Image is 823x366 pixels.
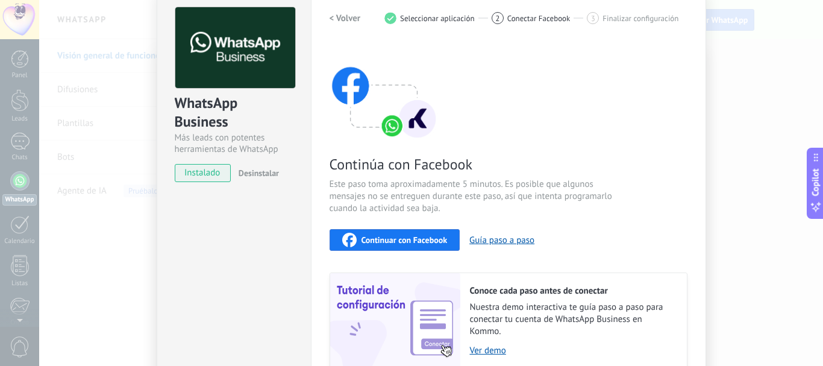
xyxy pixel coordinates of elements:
[469,235,534,246] button: Guía paso a paso
[400,14,475,23] span: Seleccionar aplicación
[330,178,616,215] span: Este paso toma aproximadamente 5 minutos. Es posible que algunos mensajes no se entreguen durante...
[810,168,822,196] span: Copilot
[330,7,361,29] button: < Volver
[330,43,438,140] img: connect with facebook
[470,301,675,338] span: Nuestra demo interactiva te guía paso a paso para conectar tu cuenta de WhatsApp Business en Kommo.
[507,14,571,23] span: Conectar Facebook
[470,285,675,297] h2: Conoce cada paso antes de conectar
[330,13,361,24] h2: < Volver
[175,7,295,89] img: logo_main.png
[591,13,595,24] span: 3
[175,164,230,182] span: instalado
[361,236,448,244] span: Continuar con Facebook
[175,132,293,155] div: Más leads con potentes herramientas de WhatsApp
[234,164,279,182] button: Desinstalar
[330,155,616,174] span: Continúa con Facebook
[330,229,460,251] button: Continuar con Facebook
[602,14,678,23] span: Finalizar configuración
[470,345,675,356] a: Ver demo
[495,13,499,24] span: 2
[175,93,293,132] div: WhatsApp Business
[239,168,279,178] span: Desinstalar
